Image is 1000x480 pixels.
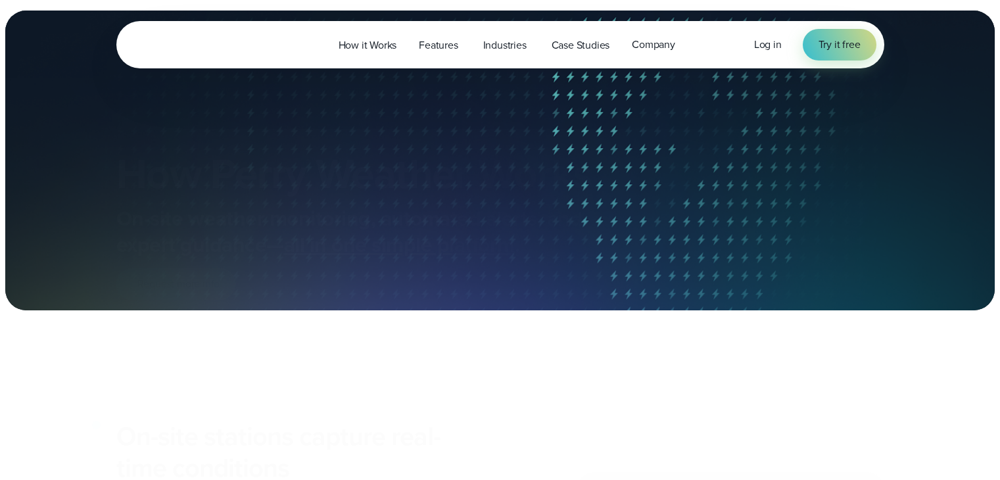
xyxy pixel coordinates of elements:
[327,32,408,59] a: How it Works
[632,37,675,53] span: Company
[819,37,861,53] span: Try it free
[419,37,458,53] span: Features
[754,37,782,52] span: Log in
[339,37,397,53] span: How it Works
[483,37,527,53] span: Industries
[754,37,782,53] a: Log in
[540,32,621,59] a: Case Studies
[803,29,876,60] a: Try it free
[552,37,610,53] span: Case Studies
